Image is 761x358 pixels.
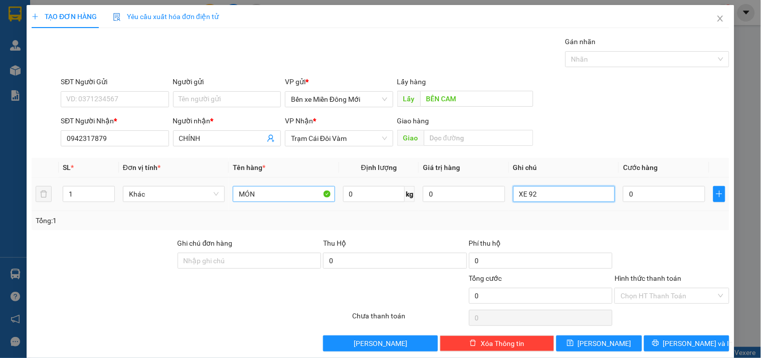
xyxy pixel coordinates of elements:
span: Giao [397,130,424,146]
button: plus [713,186,725,202]
span: save [567,339,574,347]
label: Hình thức thanh toán [615,274,681,282]
span: close [716,15,724,23]
span: [PERSON_NAME] [578,338,632,349]
img: icon [113,13,121,21]
input: VD: Bàn, Ghế [233,186,335,202]
div: Phí thu hộ [469,238,613,253]
span: Khác [129,187,219,202]
span: [PERSON_NAME] và In [663,338,733,349]
span: TẠO ĐƠN HÀNG [32,13,97,21]
div: Người gửi [173,76,281,87]
span: Đơn vị tính [123,163,161,171]
button: deleteXóa Thông tin [440,335,554,351]
input: Dọc đường [424,130,533,146]
span: Tên hàng [233,163,265,171]
span: Xóa Thông tin [481,338,524,349]
div: SĐT Người Nhận [61,115,169,126]
button: printer[PERSON_NAME] và In [644,335,729,351]
span: printer [652,339,659,347]
input: Ghi Chú [513,186,615,202]
input: Dọc đường [420,91,533,107]
button: Close [706,5,734,33]
span: delete [470,339,477,347]
span: kg [405,186,415,202]
div: Người nhận [173,115,281,126]
span: plus [714,190,725,198]
span: Giá trị hàng [423,163,460,171]
th: Ghi chú [509,158,619,177]
span: Giao hàng [397,117,429,125]
span: Tổng cước [469,274,502,282]
input: Ghi chú đơn hàng [178,253,322,269]
span: Cước hàng [623,163,658,171]
span: Yêu cầu xuất hóa đơn điện tử [113,13,219,21]
span: plus [32,13,39,20]
button: delete [36,186,52,202]
div: SĐT Người Gửi [61,76,169,87]
span: SL [63,163,71,171]
button: [PERSON_NAME] [323,335,437,351]
span: Trạm Cái Đôi Vàm [291,131,387,146]
input: 0 [423,186,505,202]
span: [PERSON_NAME] [354,338,407,349]
span: Thu Hộ [323,239,346,247]
div: VP gửi [285,76,393,87]
div: Tổng: 1 [36,215,294,226]
label: Ghi chú đơn hàng [178,239,233,247]
span: user-add [267,134,275,142]
span: Lấy hàng [397,78,426,86]
label: Gán nhãn [565,38,596,46]
button: save[PERSON_NAME] [556,335,642,351]
span: Lấy [397,91,420,107]
span: Bến xe Miền Đông Mới [291,92,387,107]
span: Định lượng [361,163,397,171]
div: Chưa thanh toán [351,310,468,328]
span: VP Nhận [285,117,313,125]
